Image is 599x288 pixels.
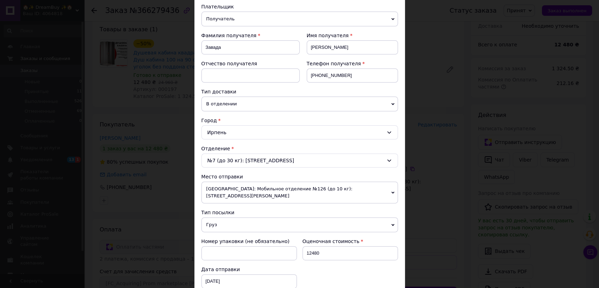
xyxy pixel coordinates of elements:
[201,4,234,9] span: Плательщик
[307,61,361,66] span: Телефон получателя
[201,89,237,94] span: Тип доставки
[201,210,234,215] span: Тип посылки
[201,97,398,111] span: В отделении
[201,266,297,273] div: Дата отправки
[201,61,257,66] span: Отчество получателя
[201,125,398,139] div: Ирпень
[201,145,398,152] div: Отделение
[201,174,243,179] span: Место отправки
[201,238,297,245] div: Номер упаковки (не обязательно)
[201,33,257,38] span: Фамилия получателя
[201,12,398,26] span: Получатель
[307,68,398,83] input: +380
[307,33,349,38] span: Имя получателя
[302,238,398,245] div: Оценочная стоимость
[201,182,398,203] span: [GEOGRAPHIC_DATA]: Мобильное отделение №126 (до 10 кг): [STREET_ADDRESS][PERSON_NAME]
[201,153,398,168] div: №7 (до 30 кг): [STREET_ADDRESS]
[201,217,398,232] span: Груз
[201,117,398,124] div: Город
